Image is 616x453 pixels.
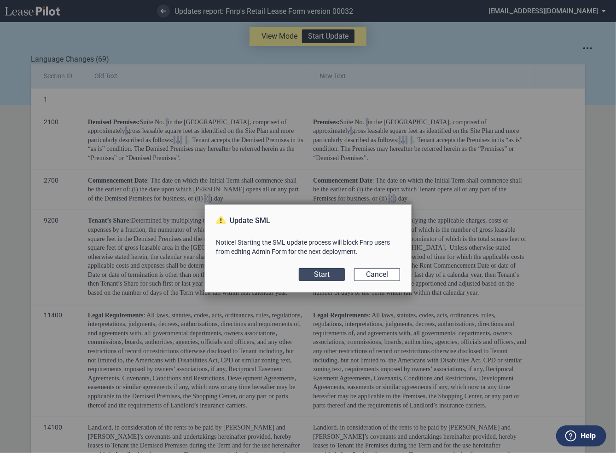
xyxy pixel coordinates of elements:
p: Update SML [216,216,400,226]
md-dialog: Update SMLNotice! Starting ... [204,204,412,292]
p: Notice! Starting the SML update process will block Fnrp users from editing Admin Form for the nex... [216,238,400,256]
label: Help [581,430,596,442]
button: Start [299,268,345,281]
button: Cancel [354,268,400,281]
